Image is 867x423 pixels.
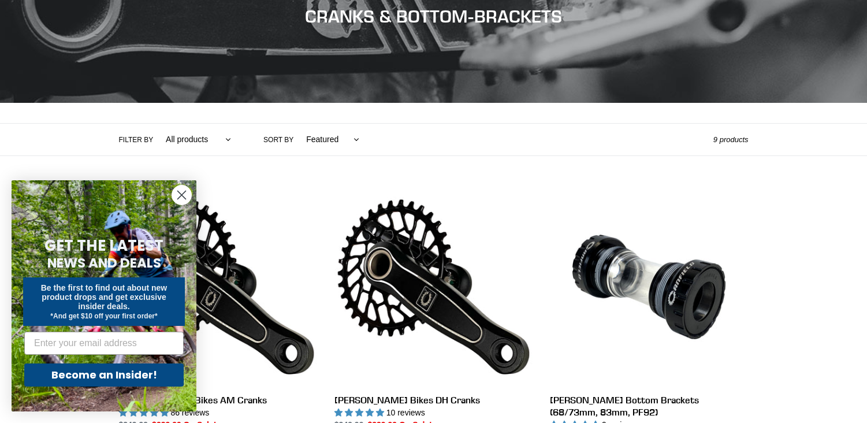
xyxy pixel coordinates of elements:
span: Be the first to find out about new product drops and get exclusive insider deals. [41,283,168,311]
span: NEWS AND DEALS [47,254,161,272]
input: Enter your email address [24,332,184,355]
span: CRANKS & BOTTOM-BRACKETS [305,6,562,27]
span: GET THE LATEST [44,235,163,256]
button: Become an Insider! [24,363,184,387]
label: Filter by [119,135,154,145]
button: Close dialog [172,185,192,205]
span: 9 products [713,135,749,144]
label: Sort by [263,135,293,145]
span: *And get $10 off your first order* [50,312,157,320]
